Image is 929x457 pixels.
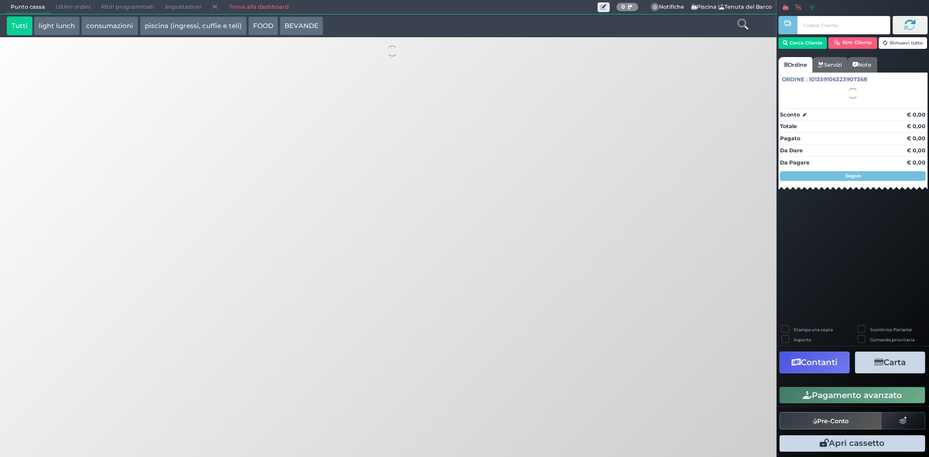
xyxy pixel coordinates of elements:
[779,37,827,49] button: Cerca Cliente
[907,135,926,142] strong: € 0,00
[809,75,867,84] span: 101359106323907368
[96,0,159,14] span: Ritiri programmati
[797,16,890,34] input: Codice Cliente
[907,159,926,166] strong: € 0,00
[34,16,80,36] button: light lunch
[782,75,808,84] span: Ordine :
[779,57,812,73] a: Ordine
[907,147,926,154] strong: € 0,00
[248,16,278,36] button: FOOD
[5,0,50,14] span: Punto cassa
[651,3,659,12] span: 0
[907,123,926,130] strong: € 0,00
[879,37,928,49] button: Rimuovi tutto
[780,135,800,142] strong: Pagato
[50,0,96,14] span: Ultimi ordini
[812,57,847,73] a: Servizi
[280,16,323,36] button: BEVANDE
[224,0,294,14] a: Torna alla dashboard
[779,412,882,429] button: Pre-Conto
[621,3,625,10] b: 0
[780,123,797,130] strong: Totale
[845,173,861,179] strong: Segue
[7,16,32,36] button: Tutti
[794,337,811,343] label: Asporto
[160,0,207,14] span: Impostazioni
[870,326,912,333] label: Scontrino Parlante
[870,337,914,343] label: Comanda prioritaria
[828,37,877,49] button: Rim. Cliente
[780,111,800,119] strong: Sconto
[780,147,803,154] strong: Da Dare
[779,435,925,452] button: Apri cassetto
[140,16,247,36] button: piscina (ingressi, cuffie e teli)
[779,387,925,403] button: Pagamento avanzato
[780,159,809,166] strong: Da Pagare
[81,16,138,36] button: consumazioni
[779,352,850,373] button: Contanti
[794,326,833,333] label: Stampa una copia
[847,57,877,73] a: Note
[855,352,925,373] button: Carta
[907,111,926,118] strong: € 0,00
